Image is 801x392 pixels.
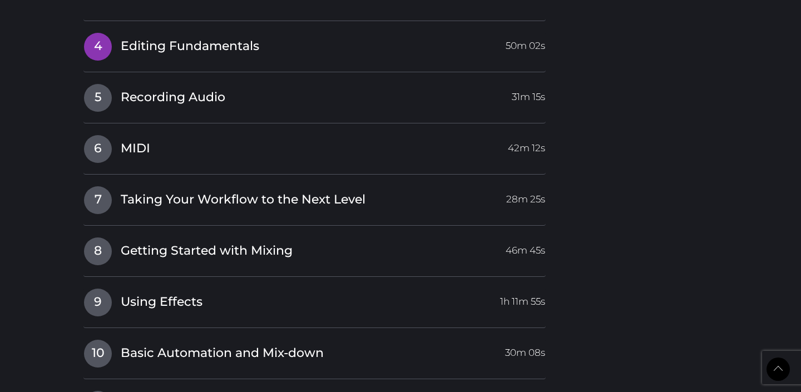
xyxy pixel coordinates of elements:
[508,135,545,155] span: 42m 12s
[84,84,112,112] span: 5
[121,191,365,209] span: Taking Your Workflow to the Next Level
[500,289,545,309] span: 1h 11m 55s
[84,135,112,163] span: 6
[83,83,546,107] a: 5Recording Audio31m 15s
[121,38,259,55] span: Editing Fundamentals
[84,289,112,316] span: 9
[84,186,112,214] span: 7
[121,242,293,260] span: Getting Started with Mixing
[505,340,545,360] span: 30m 08s
[83,339,546,363] a: 10Basic Automation and Mix-down30m 08s
[84,237,112,265] span: 8
[121,89,225,106] span: Recording Audio
[84,33,112,61] span: 4
[512,84,545,104] span: 31m 15s
[83,135,546,158] a: 6MIDI42m 12s
[506,186,545,206] span: 28m 25s
[83,32,546,56] a: 4Editing Fundamentals50m 02s
[506,33,545,53] span: 50m 02s
[121,345,324,362] span: Basic Automation and Mix-down
[767,358,790,381] a: Back to Top
[83,237,546,260] a: 8Getting Started with Mixing46m 45s
[121,294,202,311] span: Using Effects
[121,140,150,157] span: MIDI
[83,186,546,209] a: 7Taking Your Workflow to the Next Level28m 25s
[84,340,112,368] span: 10
[83,288,546,311] a: 9Using Effects1h 11m 55s
[506,237,545,257] span: 46m 45s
